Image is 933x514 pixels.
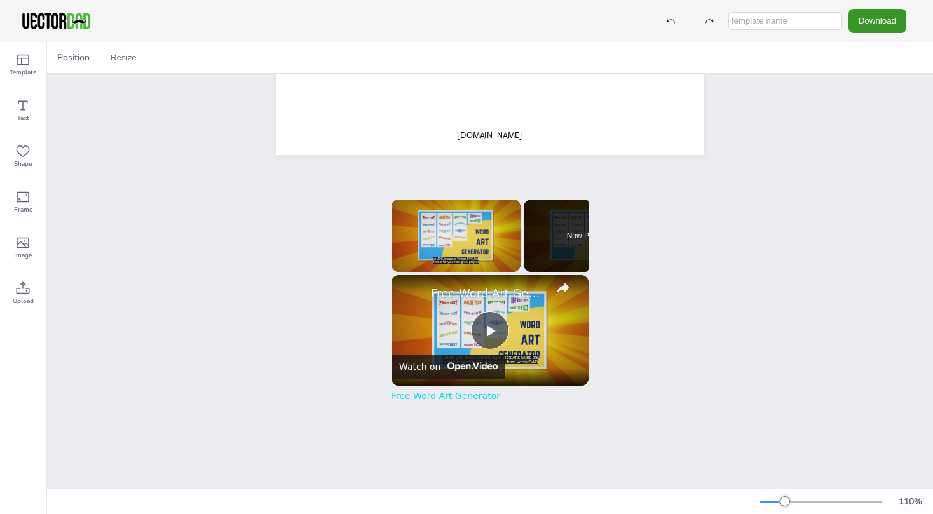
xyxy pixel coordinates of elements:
span: Shape [14,159,32,169]
button: Resize [106,48,142,68]
a: channel logo [399,283,425,308]
span: Position [55,51,92,64]
span: Upload [13,296,34,306]
span: Template [10,67,36,78]
span: Image [14,250,32,260]
img: video of: Free Word Art Generator [392,275,589,386]
a: Free Word Art Generator [392,391,500,401]
span: [DOMAIN_NAME] [458,129,522,140]
img: Video channel logo [443,362,497,371]
div: Video Player [392,275,589,386]
div: Video Player [392,200,521,272]
button: share [552,276,575,299]
a: Watch on Open.Video [392,355,505,379]
input: template name [728,12,842,30]
img: VectorDad-1.png [20,11,92,30]
button: Play Video [471,311,509,349]
a: Free Word Art Generator [431,287,545,300]
div: Watch on [399,362,440,372]
span: Now Playing [567,232,610,240]
div: 110 % [895,496,925,508]
span: Text [17,113,29,123]
button: Download [848,9,906,32]
span: Frame [14,205,32,215]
